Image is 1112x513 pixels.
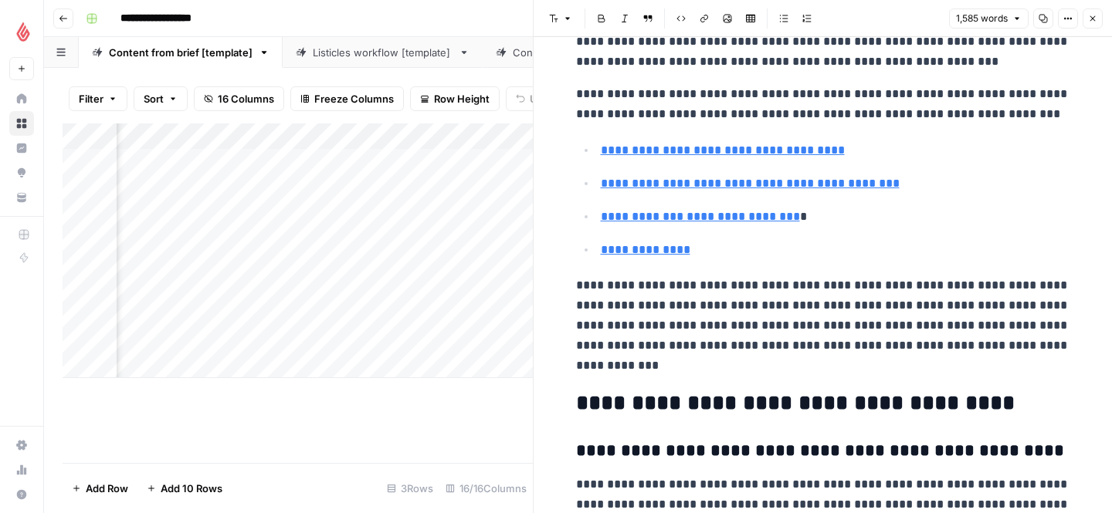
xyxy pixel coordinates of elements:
[506,86,566,111] button: Undo
[79,91,103,106] span: Filter
[63,476,137,501] button: Add Row
[439,476,533,501] div: 16/16 Columns
[9,12,34,51] button: Workspace: Lightspeed
[949,8,1029,29] button: 1,585 words
[194,86,284,111] button: 16 Columns
[86,481,128,496] span: Add Row
[9,136,34,160] a: Insights
[290,86,404,111] button: Freeze Columns
[9,433,34,457] a: Settings
[109,45,253,60] div: Content from brief [template]
[434,91,490,106] span: Row Height
[9,111,34,136] a: Browse
[956,12,1008,25] span: 1,585 words
[314,91,394,106] span: Freeze Columns
[69,86,127,111] button: Filter
[483,37,707,68] a: Content from keyword [template]
[313,45,453,60] div: Listicles workflow [template]
[9,185,34,210] a: Your Data
[381,476,439,501] div: 3 Rows
[513,45,676,60] div: Content from keyword [template]
[410,86,500,111] button: Row Height
[134,86,188,111] button: Sort
[161,481,222,496] span: Add 10 Rows
[9,160,34,185] a: Opportunities
[9,457,34,482] a: Usage
[9,86,34,111] a: Home
[283,37,483,68] a: Listicles workflow [template]
[9,18,37,46] img: Lightspeed Logo
[218,91,274,106] span: 16 Columns
[9,482,34,507] button: Help + Support
[137,476,232,501] button: Add 10 Rows
[144,91,164,106] span: Sort
[79,37,283,68] a: Content from brief [template]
